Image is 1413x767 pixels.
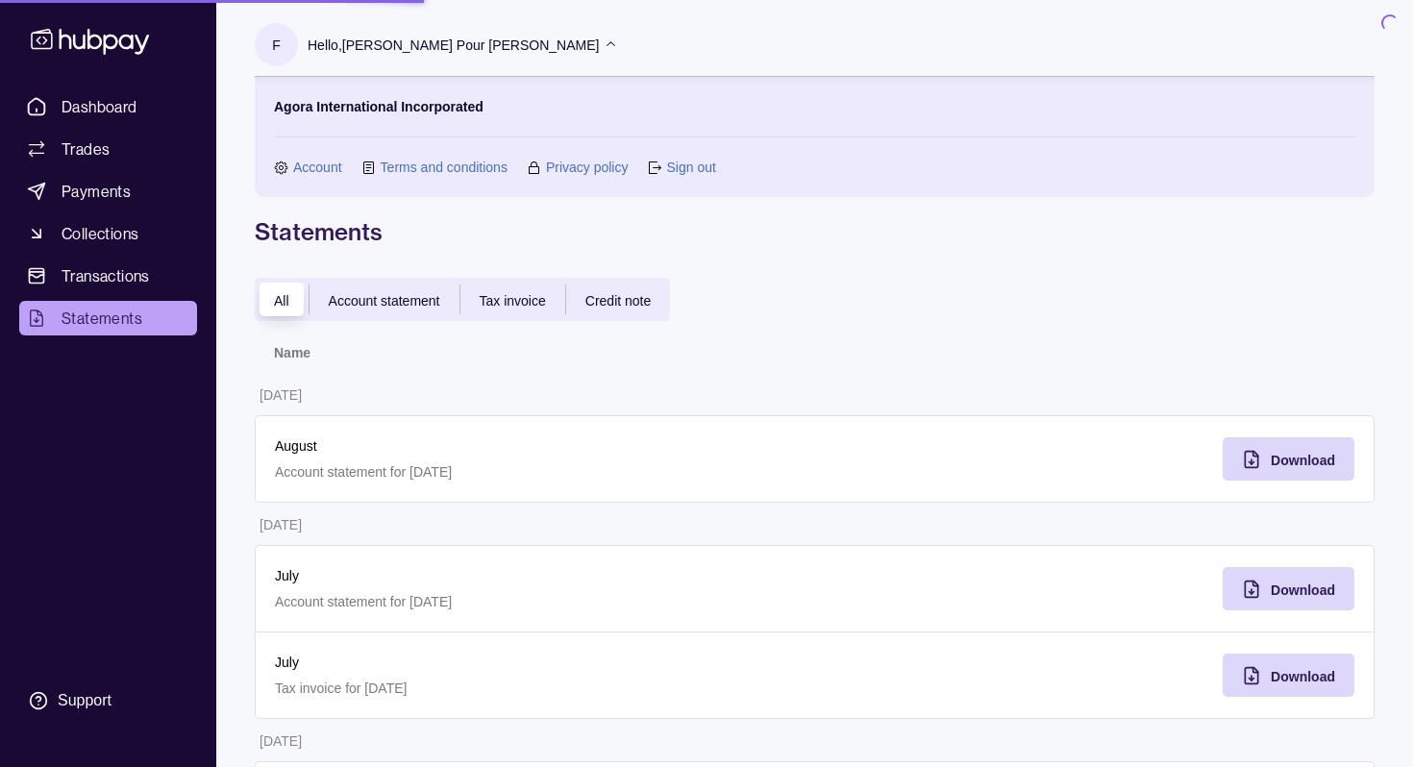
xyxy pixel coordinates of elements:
[274,345,310,360] p: Name
[62,307,142,330] span: Statements
[275,678,796,699] p: Tax invoice for [DATE]
[666,157,715,178] a: Sign out
[260,517,302,532] p: [DATE]
[62,95,137,118] span: Dashboard
[19,680,197,721] a: Support
[293,157,342,178] a: Account
[275,652,796,673] p: July
[260,387,302,403] p: [DATE]
[585,293,651,309] span: Credit note
[480,293,546,309] span: Tax invoice
[62,180,131,203] span: Payments
[255,216,1375,247] h1: Statements
[329,293,440,309] span: Account statement
[272,35,281,56] p: F
[19,174,197,209] a: Payments
[546,157,629,178] a: Privacy policy
[275,461,796,482] p: Account statement for [DATE]
[62,264,150,287] span: Transactions
[19,259,197,293] a: Transactions
[58,690,112,711] div: Support
[255,278,670,321] div: documentTypes
[1271,669,1335,684] span: Download
[1223,654,1354,697] button: Download
[274,96,483,117] p: Agora International Incorporated
[1223,437,1354,481] button: Download
[275,591,796,612] p: Account statement for [DATE]
[1271,453,1335,468] span: Download
[19,216,197,251] a: Collections
[19,89,197,124] a: Dashboard
[62,137,110,161] span: Trades
[19,301,197,335] a: Statements
[62,222,138,245] span: Collections
[308,35,599,56] p: Hello, [PERSON_NAME] Pour [PERSON_NAME]
[274,293,289,309] span: All
[260,733,302,749] p: [DATE]
[1223,567,1354,610] button: Download
[275,565,796,586] p: July
[275,435,796,457] p: August
[381,157,508,178] a: Terms and conditions
[1271,582,1335,598] span: Download
[19,132,197,166] a: Trades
